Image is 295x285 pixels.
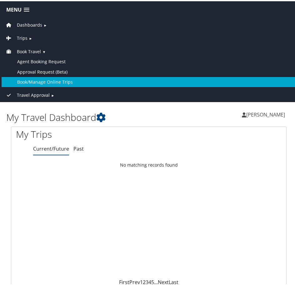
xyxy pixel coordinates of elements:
[33,144,69,151] a: Current/Future
[16,127,144,140] h1: My Trips
[6,110,149,123] h1: My Travel Dashboard
[5,91,50,97] a: Travel Approval
[17,47,41,54] span: Book Travel
[73,144,84,151] a: Past
[242,104,291,123] a: [PERSON_NAME]
[154,277,158,284] span: …
[151,277,154,284] a: 5
[42,48,46,53] span: ▼
[129,277,140,284] a: Prev
[17,20,42,27] span: Dashboards
[11,158,286,169] td: No matching records found
[119,277,129,284] a: First
[5,34,27,40] a: Trips
[5,21,42,27] a: Dashboards
[246,110,285,117] span: [PERSON_NAME]
[158,277,169,284] a: Next
[29,35,32,39] span: ►
[146,277,148,284] a: 3
[43,22,47,26] span: ►
[148,277,151,284] a: 4
[140,277,143,284] a: 1
[17,34,27,40] span: Trips
[6,6,22,12] span: Menu
[17,91,50,97] span: Travel Approval
[51,92,54,96] span: ►
[143,277,146,284] a: 2
[3,3,32,14] a: Menu
[169,277,178,284] a: Last
[5,47,41,53] a: Book Travel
